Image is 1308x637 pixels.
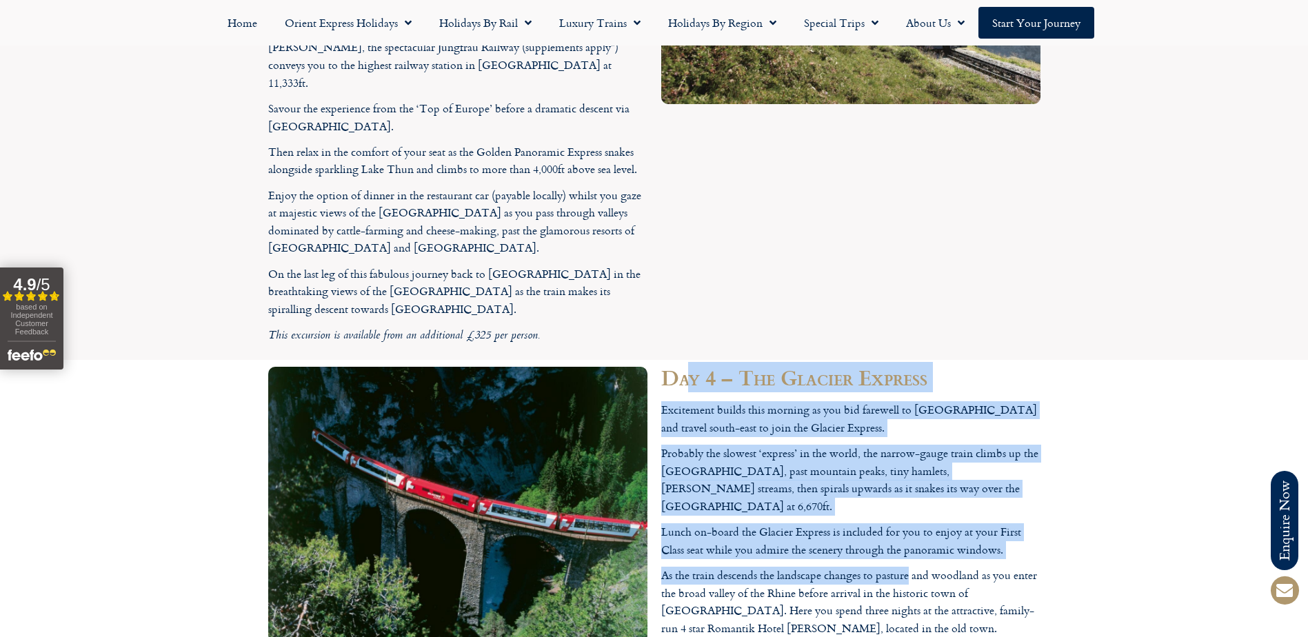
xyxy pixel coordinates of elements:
p: Excitement builds this morning as you bid farewell to [GEOGRAPHIC_DATA] and travel south-east to ... [661,401,1040,436]
p: Lunch on-board the Glacier Express is included for you to enjoy at your First Class seat while yo... [661,523,1040,558]
p: Onward and upward from [GEOGRAPHIC_DATA], past the famous resorts of [GEOGRAPHIC_DATA] and [PERSO... [268,3,647,92]
a: About Us [892,7,978,39]
p: Savour the experience from the ‘Top of Europe’ before a dramatic descent via [GEOGRAPHIC_DATA]. [268,100,647,135]
p: Enjoy the option of dinner in the restaurant car (payable locally) whilst you gaze at majestic vi... [268,187,647,257]
h2: Day 4 – The Glacier Express [661,367,1040,387]
a: Special Trips [790,7,892,39]
p: As the train descends the landscape changes to pasture and woodland as you enter the broad valley... [661,567,1040,637]
p: Probably the slowest ‘express’ in the world, the narrow-gauge train climbs up the [GEOGRAPHIC_DAT... [661,445,1040,515]
nav: Menu [7,7,1301,39]
a: Luxury Trains [545,7,654,39]
a: Start your Journey [978,7,1094,39]
a: Holidays by Rail [425,7,545,39]
em: This excursion is available from an additional £325 per person. [268,327,540,345]
a: Home [214,7,271,39]
a: Orient Express Holidays [271,7,425,39]
a: Holidays by Region [654,7,790,39]
p: On the last leg of this fabulous journey back to [GEOGRAPHIC_DATA] in the breathtaking views of t... [268,265,647,318]
p: Then relax in the comfort of your seat as the Golden Panoramic Express snakes alongside sparkling... [268,143,647,179]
